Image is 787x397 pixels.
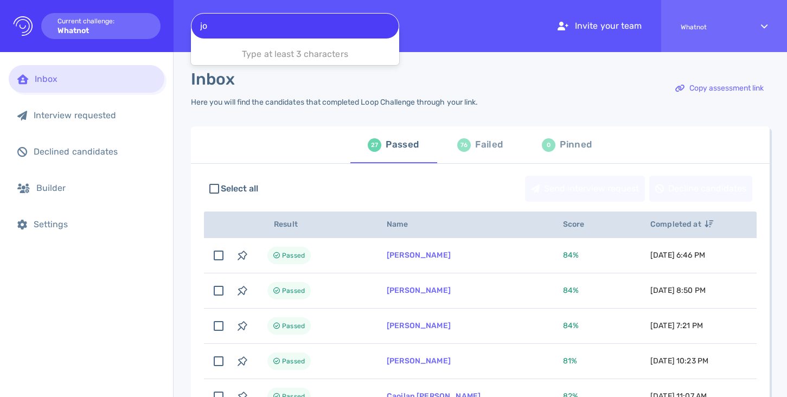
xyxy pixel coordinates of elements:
span: 84 % [563,286,579,295]
span: Name [387,220,420,229]
div: Builder [36,183,156,193]
a: [PERSON_NAME] [387,251,451,260]
div: 76 [457,138,471,152]
div: Decline candidates [650,176,752,201]
div: Settings [34,219,156,229]
h1: Inbox [191,69,235,89]
span: [DATE] 8:50 PM [650,286,706,295]
div: Declined candidates [34,146,156,157]
div: Failed [475,137,503,153]
span: Select all [221,182,259,195]
span: 81 % [563,356,577,366]
span: Passed [282,284,305,297]
span: Passed [282,319,305,332]
a: [PERSON_NAME] [387,356,451,366]
a: [PERSON_NAME] [387,321,451,330]
div: Pinned [560,137,592,153]
span: 84 % [563,251,579,260]
span: Score [563,220,597,229]
a: [PERSON_NAME] [387,286,451,295]
div: 27 [368,138,381,152]
div: Inbox [35,74,156,84]
span: Completed at [650,220,713,229]
div: Passed [386,137,419,153]
span: Whatnot [681,23,741,31]
th: Result [254,212,374,238]
span: Passed [282,355,305,368]
span: [DATE] 7:21 PM [650,321,703,330]
button: Send interview request [525,176,645,202]
span: [DATE] 10:23 PM [650,356,708,366]
div: Type at least 3 characters [191,43,399,65]
div: 0 [542,138,555,152]
button: Copy assessment link [669,75,770,101]
div: Copy assessment link [670,76,769,101]
span: Passed [282,249,305,262]
div: Interview requested [34,110,156,120]
span: 84 % [563,321,579,330]
span: [DATE] 6:46 PM [650,251,705,260]
button: Decline candidates [649,176,752,202]
div: Here you will find the candidates that completed Loop Challenge through your link. [191,98,478,107]
div: Send interview request [526,176,644,201]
